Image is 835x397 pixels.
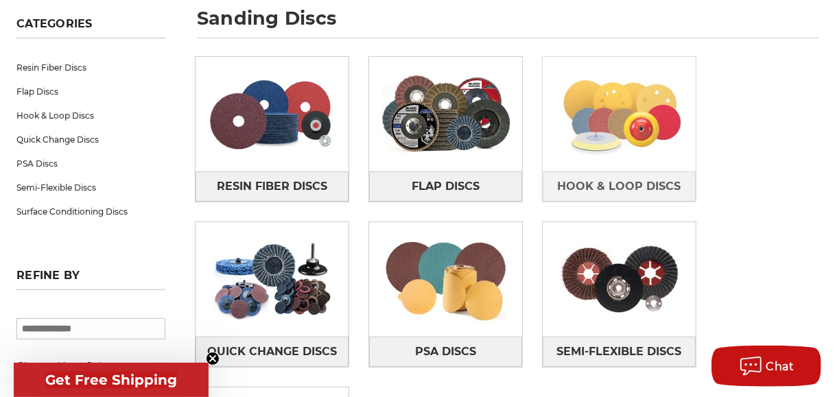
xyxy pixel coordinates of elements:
[16,269,165,290] h5: Refine by
[196,226,349,333] img: Quick Change Discs
[196,337,349,367] a: Quick Change Discs
[369,337,522,367] a: PSA Discs
[369,61,522,168] img: Flap Discs
[16,56,165,80] a: Resin Fiber Discs
[556,340,681,363] span: Semi-Flexible Discs
[197,9,819,38] h1: sanding discs
[45,372,177,388] span: Get Free Shipping
[543,337,696,367] a: Semi-Flexible Discs
[206,352,220,365] button: Close teaser
[14,363,209,397] div: Get Free ShippingClose teaser
[415,340,476,363] span: PSA Discs
[711,346,821,387] button: Chat
[196,61,349,168] img: Resin Fiber Discs
[16,80,165,104] a: Flap Discs
[16,152,165,176] a: PSA Discs
[16,104,165,128] a: Hook & Loop Discs
[369,226,522,333] img: PSA Discs
[369,171,522,202] a: Flap Discs
[16,358,165,374] h5: Choose Your Grit
[16,17,165,38] h5: Categories
[196,171,349,202] a: Resin Fiber Discs
[207,340,337,363] span: Quick Change Discs
[766,360,795,373] span: Chat
[543,61,696,168] img: Hook & Loop Discs
[557,175,681,198] span: Hook & Loop Discs
[16,200,165,224] a: Surface Conditioning Discs
[217,175,327,198] span: Resin Fiber Discs
[543,226,696,333] img: Semi-Flexible Discs
[543,171,696,202] a: Hook & Loop Discs
[16,176,165,200] a: Semi-Flexible Discs
[16,128,165,152] a: Quick Change Discs
[412,175,480,198] span: Flap Discs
